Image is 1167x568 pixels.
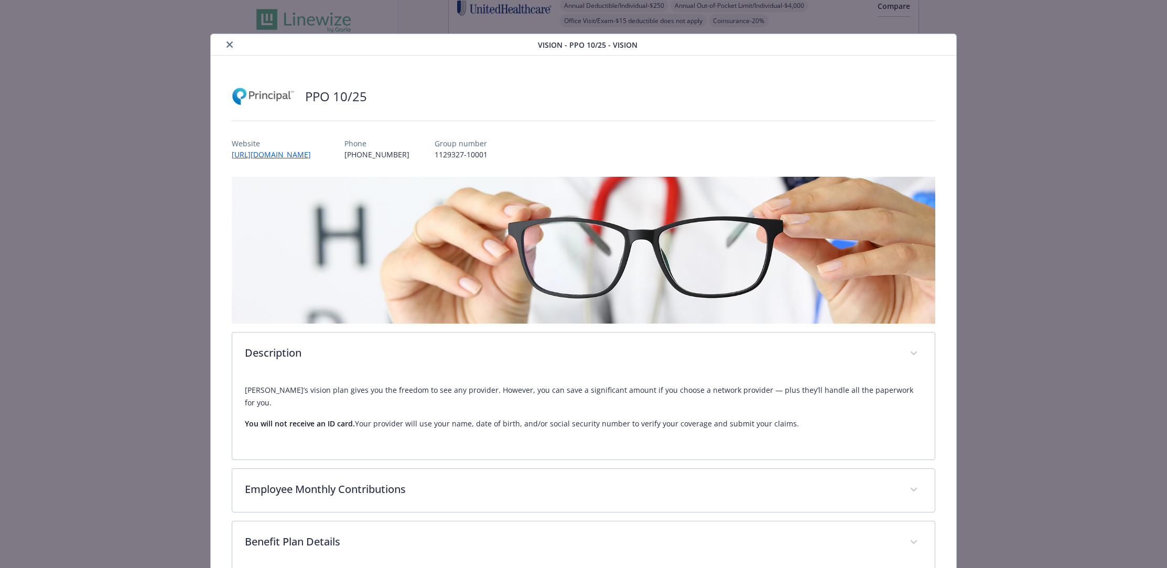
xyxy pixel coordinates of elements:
[245,419,355,428] strong: You will not receive an ID card.
[232,149,319,159] a: [URL][DOMAIN_NAME]
[232,469,935,512] div: Employee Monthly Contributions
[245,417,923,430] p: Your provider will use your name, date of birth, and/or social security number to verify your cov...
[223,38,236,51] button: close
[245,384,923,409] p: [PERSON_NAME]’s vision plan gives you the freedom to see any provider. However, you can save a si...
[232,177,936,324] img: banner
[435,138,488,149] p: Group number
[344,149,409,160] p: [PHONE_NUMBER]
[232,376,935,459] div: Description
[245,481,898,497] p: Employee Monthly Contributions
[232,138,319,149] p: Website
[232,81,295,112] img: Principal Financial Group Inc
[435,149,488,160] p: 1129327-10001
[538,39,637,50] span: Vision - PPO 10/25 - Vision
[245,534,898,550] p: Benefit Plan Details
[305,88,367,105] h2: PPO 10/25
[344,138,409,149] p: Phone
[232,333,935,376] div: Description
[245,345,898,361] p: Description
[232,521,935,564] div: Benefit Plan Details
